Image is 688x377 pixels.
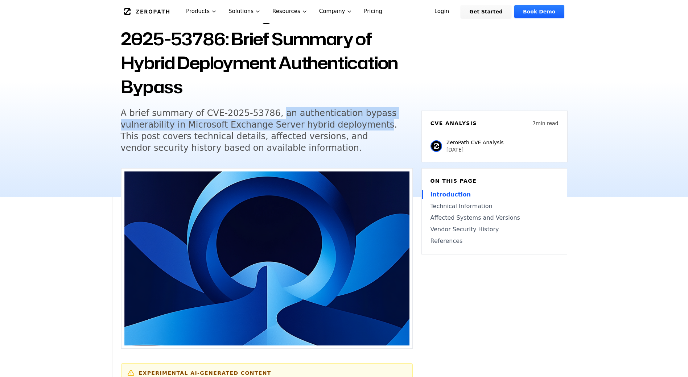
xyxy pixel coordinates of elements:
a: References [430,237,558,245]
img: ZeroPath CVE Analysis [430,140,442,152]
a: Introduction [430,190,558,199]
p: ZeroPath CVE Analysis [446,139,504,146]
img: Microsoft Exchange Server CVE-2025-53786: Brief Summary of Hybrid Deployment Authentication Bypass [124,171,409,345]
p: 7 min read [532,120,558,127]
h6: Experimental AI-Generated Content [139,369,407,377]
a: Vendor Security History [430,225,558,234]
h5: A brief summary of CVE-2025-53786, an authentication bypass vulnerability in Microsoft Exchange S... [121,107,399,154]
h1: Microsoft Exchange Server CVE-2025-53786: Brief Summary of Hybrid Deployment Authentication Bypass [121,3,413,99]
h6: CVE Analysis [430,120,477,127]
p: [DATE] [446,146,504,153]
a: Book Demo [514,5,564,18]
a: Login [426,5,458,18]
a: Affected Systems and Versions [430,214,558,222]
a: Get Started [461,5,511,18]
h6: On this page [430,177,558,185]
a: Technical Information [430,202,558,211]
